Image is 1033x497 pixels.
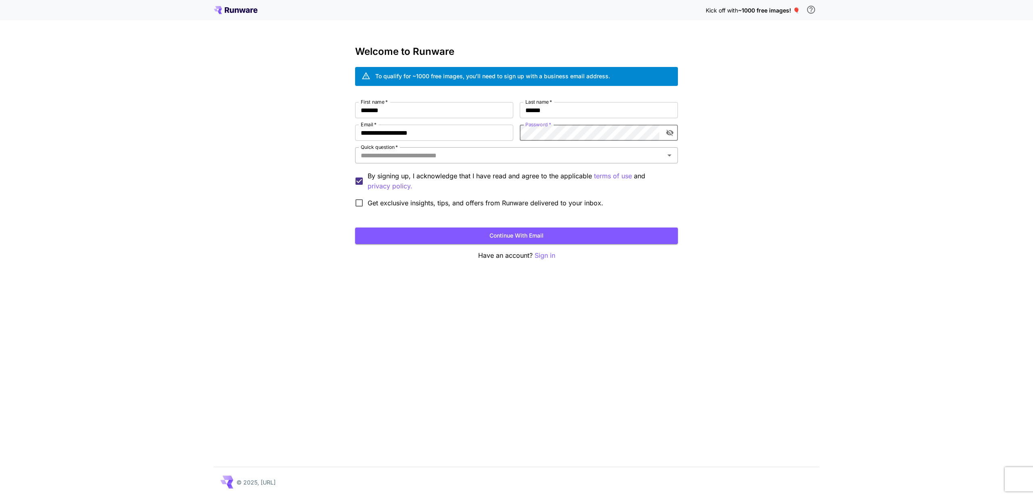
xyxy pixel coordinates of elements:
button: toggle password visibility [663,125,677,140]
button: By signing up, I acknowledge that I have read and agree to the applicable and privacy policy. [594,171,632,181]
button: In order to qualify for free credit, you need to sign up with a business email address and click ... [803,2,819,18]
p: By signing up, I acknowledge that I have read and agree to the applicable and [368,171,671,191]
h3: Welcome to Runware [355,46,678,57]
p: terms of use [594,171,632,181]
label: Last name [525,98,552,105]
span: Kick off with [706,7,738,14]
span: Get exclusive insights, tips, and offers from Runware delivered to your inbox. [368,198,603,208]
span: ~1000 free images! 🎈 [738,7,800,14]
p: Have an account? [355,251,678,261]
p: privacy policy. [368,181,412,191]
label: Quick question [361,144,398,150]
button: Continue with email [355,228,678,244]
button: Sign in [535,251,555,261]
p: © 2025, [URL] [236,478,276,487]
button: By signing up, I acknowledge that I have read and agree to the applicable terms of use and [368,181,412,191]
label: Email [361,121,376,128]
button: Open [664,150,675,161]
label: First name [361,98,388,105]
div: To qualify for ~1000 free images, you’ll need to sign up with a business email address. [375,72,610,80]
label: Password [525,121,551,128]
